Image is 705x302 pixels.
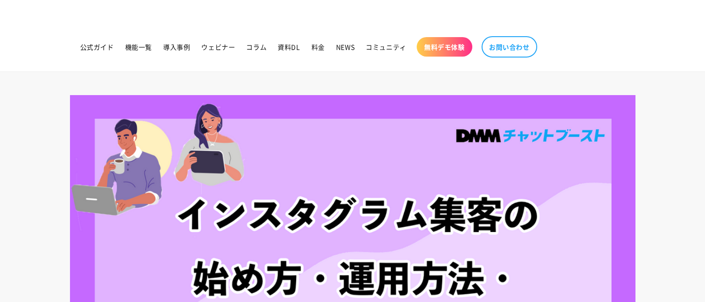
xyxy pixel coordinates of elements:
[75,37,120,57] a: 公式ガイド
[272,37,305,57] a: 資料DL
[424,43,465,51] span: 無料デモ体験
[482,36,537,58] a: お問い合わせ
[163,43,190,51] span: 導入事例
[196,37,241,57] a: ウェビナー
[311,43,325,51] span: 料金
[336,43,355,51] span: NEWS
[417,37,472,57] a: 無料デモ体験
[366,43,406,51] span: コミュニティ
[201,43,235,51] span: ウェビナー
[360,37,412,57] a: コミュニティ
[158,37,196,57] a: 導入事例
[306,37,330,57] a: 料金
[241,37,272,57] a: コラム
[80,43,114,51] span: 公式ガイド
[120,37,158,57] a: 機能一覧
[125,43,152,51] span: 機能一覧
[246,43,267,51] span: コラム
[278,43,300,51] span: 資料DL
[330,37,360,57] a: NEWS
[489,43,530,51] span: お問い合わせ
